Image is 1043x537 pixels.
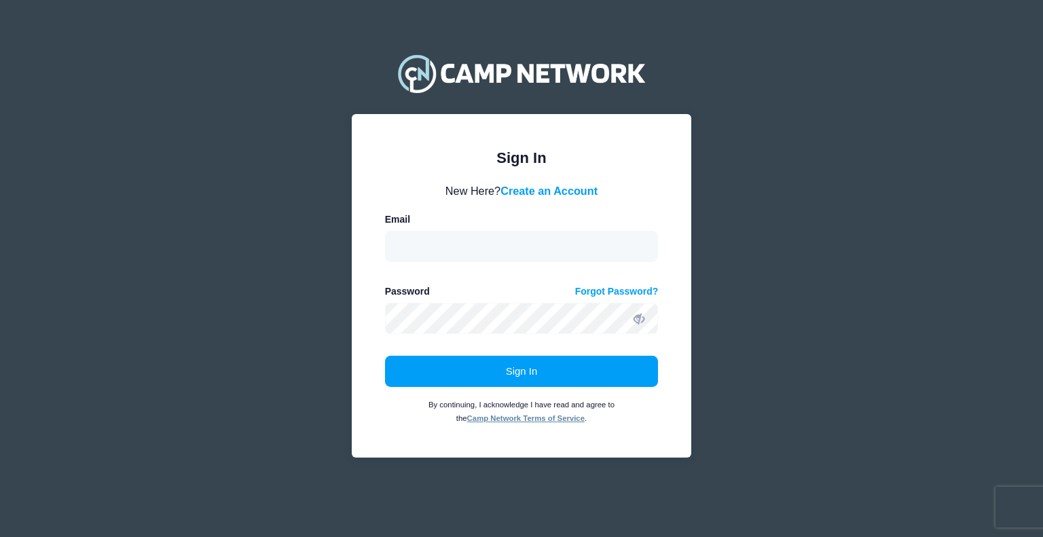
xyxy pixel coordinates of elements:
[575,284,659,299] a: Forgot Password?
[385,147,659,169] div: Sign In
[500,185,598,197] a: Create an Account
[392,46,651,100] img: Camp Network
[467,414,585,422] a: Camp Network Terms of Service
[385,183,659,199] div: New Here?
[428,401,615,422] small: By continuing, I acknowledge I have read and agree to the .
[385,284,430,299] label: Password
[385,212,410,227] label: Email
[385,356,659,387] button: Sign In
